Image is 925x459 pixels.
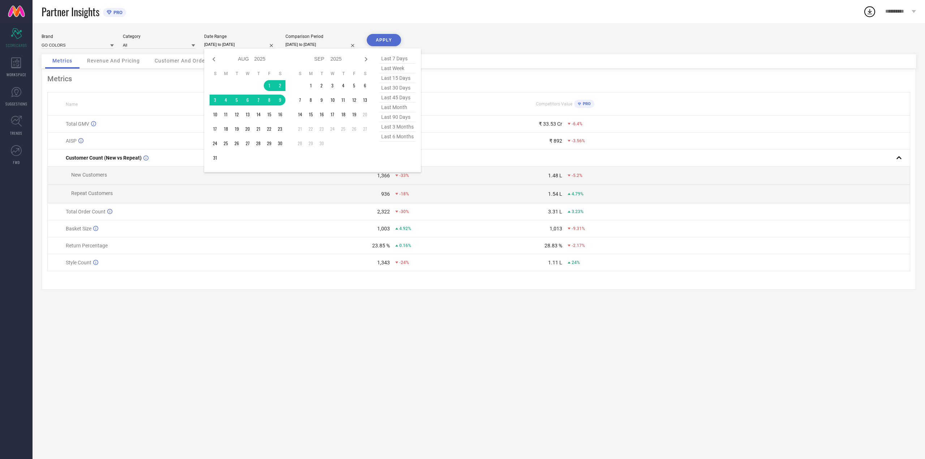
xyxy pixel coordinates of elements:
[294,95,305,105] td: Sun Sep 07 2025
[379,112,416,122] span: last 90 days
[66,226,91,231] span: Basket Size
[231,109,242,120] td: Tue Aug 12 2025
[264,109,275,120] td: Fri Aug 15 2025
[285,34,358,39] div: Comparison Period
[349,124,360,134] td: Fri Sep 26 2025
[294,109,305,120] td: Sun Sep 14 2025
[572,243,585,248] span: -2.17%
[210,55,218,64] div: Previous month
[305,71,316,77] th: Monday
[220,109,231,120] td: Mon Aug 11 2025
[362,55,370,64] div: Next month
[338,80,349,91] td: Thu Sep 04 2025
[305,109,316,120] td: Mon Sep 15 2025
[572,191,584,196] span: 4.79%
[379,64,416,73] span: last week
[275,80,285,91] td: Sat Aug 02 2025
[377,209,390,215] div: 2,322
[379,132,416,142] span: last 6 months
[349,71,360,77] th: Friday
[242,71,253,77] th: Wednesday
[231,124,242,134] td: Tue Aug 19 2025
[242,95,253,105] td: Wed Aug 06 2025
[210,138,220,149] td: Sun Aug 24 2025
[581,101,591,106] span: PRO
[349,109,360,120] td: Fri Sep 19 2025
[572,226,585,231] span: -9.31%
[399,191,409,196] span: -18%
[264,124,275,134] td: Fri Aug 22 2025
[379,54,416,64] span: last 7 days
[548,173,562,178] div: 1.48 L
[367,34,401,46] button: APPLY
[377,260,390,265] div: 1,343
[294,138,305,149] td: Sun Sep 28 2025
[253,138,264,149] td: Thu Aug 28 2025
[204,34,276,39] div: Date Range
[316,138,327,149] td: Tue Sep 30 2025
[327,80,338,91] td: Wed Sep 03 2025
[5,101,27,107] span: SUGGESTIONS
[253,124,264,134] td: Thu Aug 21 2025
[294,124,305,134] td: Sun Sep 21 2025
[42,4,99,19] span: Partner Insights
[360,80,370,91] td: Sat Sep 06 2025
[264,95,275,105] td: Fri Aug 08 2025
[316,71,327,77] th: Tuesday
[360,109,370,120] td: Sat Sep 20 2025
[338,95,349,105] td: Thu Sep 11 2025
[71,172,107,178] span: New Customers
[210,124,220,134] td: Sun Aug 17 2025
[66,155,142,161] span: Customer Count (New vs Repeat)
[572,173,582,178] span: -5.2%
[231,138,242,149] td: Tue Aug 26 2025
[572,209,584,214] span: 3.23%
[66,209,106,215] span: Total Order Count
[327,124,338,134] td: Wed Sep 24 2025
[545,243,562,248] div: 28.83 %
[572,138,585,143] span: -3.56%
[210,71,220,77] th: Sunday
[399,173,409,178] span: -33%
[377,226,390,231] div: 1,003
[285,41,358,48] input: Select comparison period
[548,209,562,215] div: 3.31 L
[349,95,360,105] td: Fri Sep 12 2025
[399,209,409,214] span: -30%
[539,121,562,127] div: ₹ 33.53 Cr
[220,124,231,134] td: Mon Aug 18 2025
[66,260,91,265] span: Style Count
[275,95,285,105] td: Sat Aug 09 2025
[379,103,416,112] span: last month
[338,124,349,134] td: Thu Sep 25 2025
[87,58,140,64] span: Revenue And Pricing
[52,58,72,64] span: Metrics
[231,71,242,77] th: Tuesday
[71,190,113,196] span: Repeat Customers
[327,95,338,105] td: Wed Sep 10 2025
[381,191,390,197] div: 936
[242,109,253,120] td: Wed Aug 13 2025
[379,73,416,83] span: last 15 days
[210,152,220,163] td: Sun Aug 31 2025
[316,124,327,134] td: Tue Sep 23 2025
[305,138,316,149] td: Mon Sep 29 2025
[379,83,416,93] span: last 30 days
[536,101,572,107] span: Competitors Value
[327,109,338,120] td: Wed Sep 17 2025
[275,124,285,134] td: Sat Aug 23 2025
[379,93,416,103] span: last 45 days
[275,71,285,77] th: Saturday
[379,122,416,132] span: last 3 months
[338,109,349,120] td: Thu Sep 18 2025
[863,5,876,18] div: Open download list
[316,80,327,91] td: Tue Sep 02 2025
[275,138,285,149] td: Sat Aug 30 2025
[294,71,305,77] th: Sunday
[548,260,562,265] div: 1.11 L
[377,173,390,178] div: 1,366
[47,74,910,83] div: Metrics
[572,121,582,126] span: -6.4%
[548,191,562,197] div: 1.54 L
[220,138,231,149] td: Mon Aug 25 2025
